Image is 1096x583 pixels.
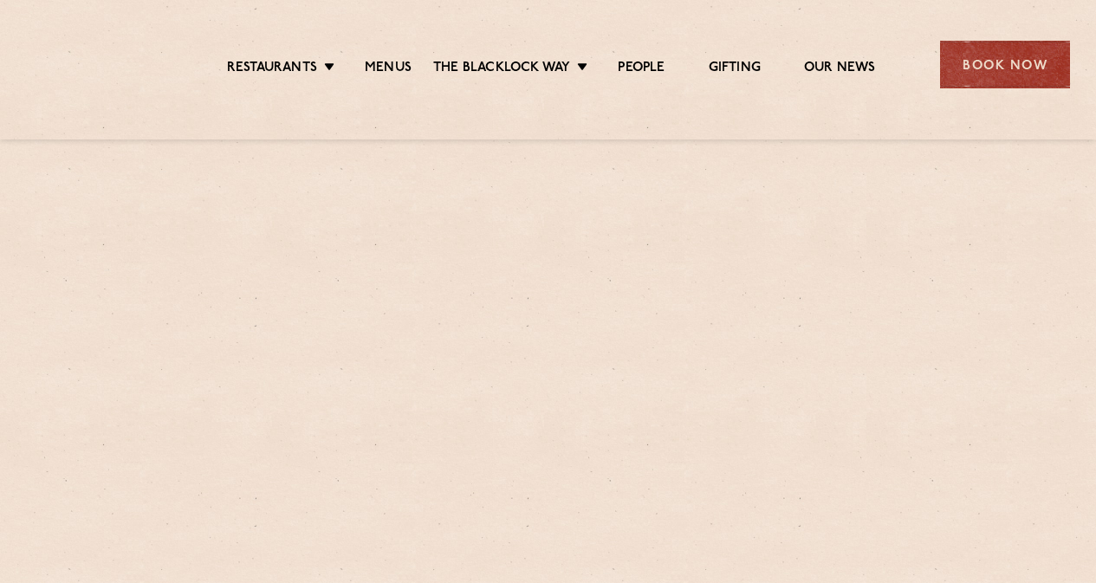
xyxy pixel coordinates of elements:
a: People [618,60,665,79]
img: svg%3E [26,16,171,113]
a: Restaurants [227,60,317,79]
a: Gifting [709,60,761,79]
div: Book Now [940,41,1070,88]
a: Menus [365,60,412,79]
a: Our News [804,60,876,79]
a: The Blacklock Way [433,60,570,79]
